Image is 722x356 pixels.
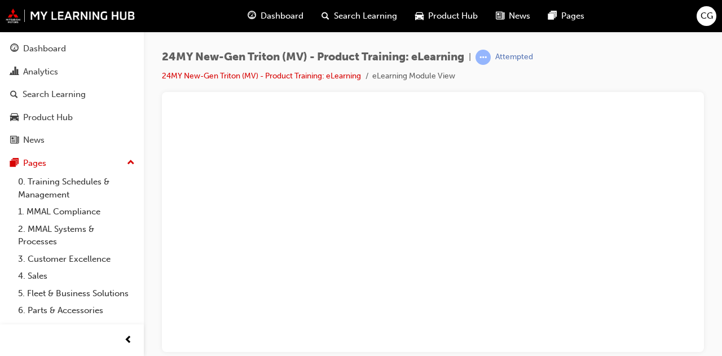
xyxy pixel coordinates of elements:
a: car-iconProduct Hub [406,5,487,28]
a: 5. Fleet & Business Solutions [14,285,139,302]
a: Product Hub [5,107,139,128]
a: Analytics [5,61,139,82]
button: Pages [5,153,139,174]
a: news-iconNews [487,5,539,28]
div: Search Learning [23,88,86,101]
div: News [23,134,45,147]
span: pages-icon [10,159,19,169]
span: search-icon [10,90,18,100]
span: News [509,10,530,23]
span: Search Learning [334,10,397,23]
div: Product Hub [23,111,73,124]
li: eLearning Module View [372,70,455,83]
span: learningRecordVerb_ATTEMPT-icon [476,50,491,65]
img: mmal [6,8,135,23]
a: 24MY New-Gen Triton (MV) - Product Training: eLearning [162,71,361,81]
span: | [469,51,471,64]
span: chart-icon [10,67,19,77]
a: guage-iconDashboard [239,5,312,28]
span: guage-icon [248,9,256,23]
button: DashboardAnalyticsSearch LearningProduct HubNews [5,36,139,153]
div: Attempted [495,52,533,63]
span: guage-icon [10,44,19,54]
div: Dashboard [23,42,66,55]
a: Dashboard [5,38,139,59]
span: car-icon [415,9,424,23]
span: Pages [561,10,584,23]
span: prev-icon [124,333,133,348]
button: CG [697,6,716,26]
span: Product Hub [428,10,478,23]
span: news-icon [10,135,19,146]
a: 6. Parts & Accessories [14,302,139,319]
span: search-icon [322,9,329,23]
span: car-icon [10,113,19,123]
div: Analytics [23,65,58,78]
a: Search Learning [5,84,139,105]
a: 4. Sales [14,267,139,285]
span: pages-icon [548,9,557,23]
span: up-icon [127,156,135,170]
span: CG [701,10,713,23]
span: news-icon [496,9,504,23]
div: Pages [23,157,46,170]
span: Dashboard [261,10,303,23]
a: pages-iconPages [539,5,593,28]
a: 7. Service [14,319,139,337]
a: News [5,130,139,151]
a: 1. MMAL Compliance [14,203,139,221]
span: 24MY New-Gen Triton (MV) - Product Training: eLearning [162,51,464,64]
a: 0. Training Schedules & Management [14,173,139,203]
a: 3. Customer Excellence [14,250,139,268]
a: 2. MMAL Systems & Processes [14,221,139,250]
a: search-iconSearch Learning [312,5,406,28]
